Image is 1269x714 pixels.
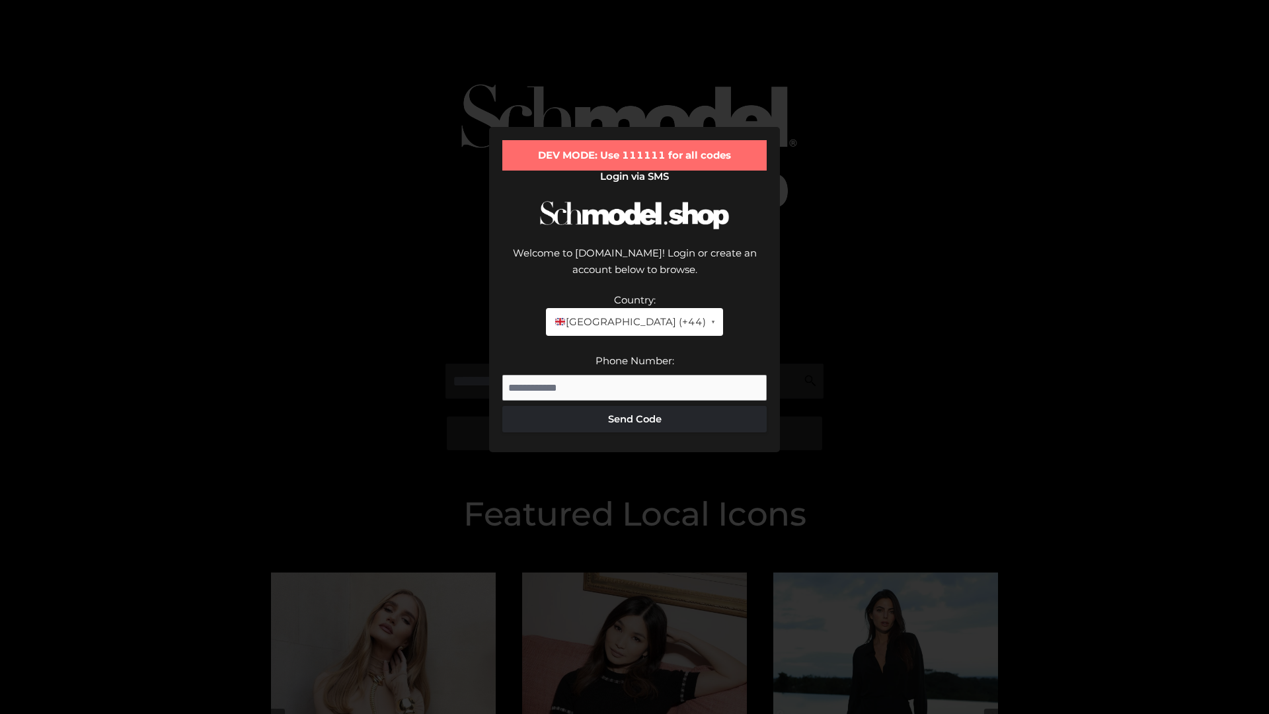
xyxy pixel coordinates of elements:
img: 🇬🇧 [555,317,565,327]
div: Welcome to [DOMAIN_NAME]! Login or create an account below to browse. [502,245,767,292]
span: [GEOGRAPHIC_DATA] (+44) [554,313,705,331]
label: Country: [614,294,656,306]
button: Send Code [502,406,767,432]
div: DEV MODE: Use 111111 for all codes [502,140,767,171]
label: Phone Number: [596,354,674,367]
img: Schmodel Logo [535,189,734,241]
h2: Login via SMS [502,171,767,182]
